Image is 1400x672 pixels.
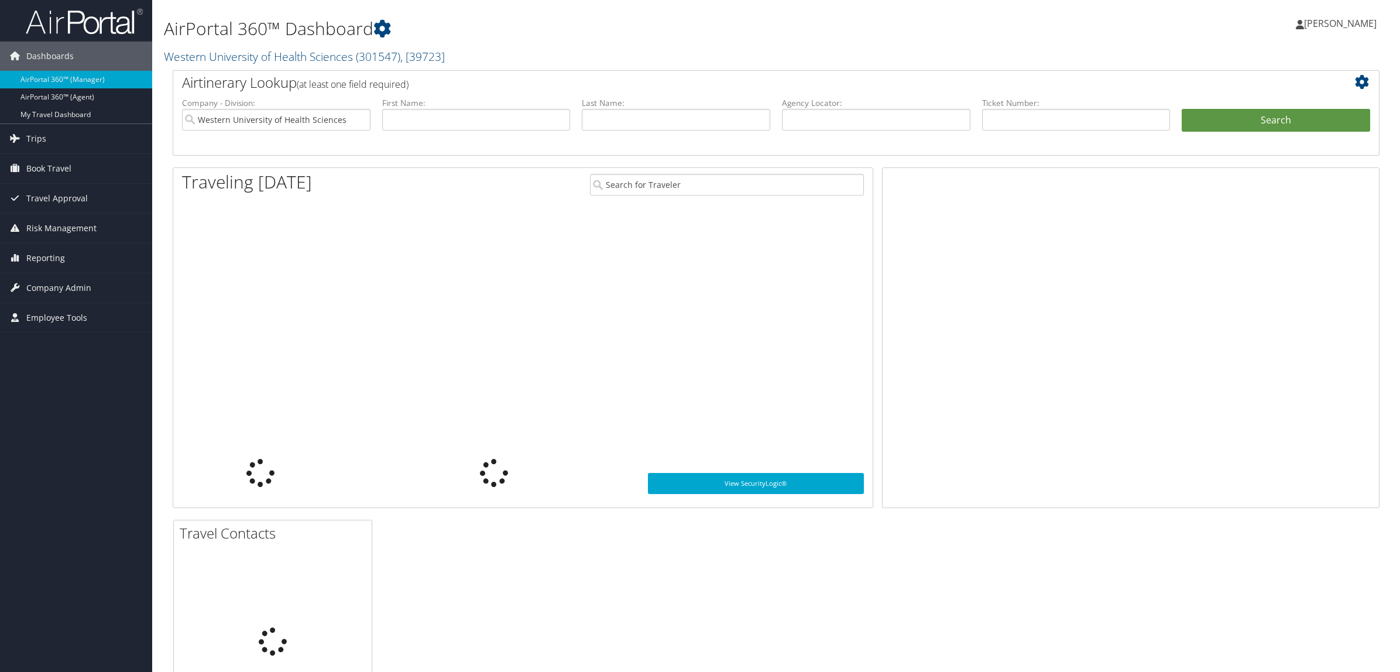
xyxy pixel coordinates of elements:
[400,49,445,64] span: , [ 39723 ]
[182,97,370,109] label: Company - Division:
[1182,109,1370,132] button: Search
[1304,17,1377,30] span: [PERSON_NAME]
[26,214,97,243] span: Risk Management
[182,73,1269,92] h2: Airtinerary Lookup
[26,273,91,303] span: Company Admin
[26,303,87,332] span: Employee Tools
[26,154,71,183] span: Book Travel
[164,16,980,41] h1: AirPortal 360™ Dashboard
[297,78,409,91] span: (at least one field required)
[382,97,571,109] label: First Name:
[26,42,74,71] span: Dashboards
[648,473,863,494] a: View SecurityLogic®
[182,170,312,194] h1: Traveling [DATE]
[26,8,143,35] img: airportal-logo.png
[356,49,400,64] span: ( 301547 )
[590,174,864,196] input: Search for Traveler
[26,124,46,153] span: Trips
[26,184,88,213] span: Travel Approval
[164,49,445,64] a: Western University of Health Sciences
[582,97,770,109] label: Last Name:
[26,244,65,273] span: Reporting
[1296,6,1388,41] a: [PERSON_NAME]
[982,97,1171,109] label: Ticket Number:
[180,523,372,543] h2: Travel Contacts
[782,97,970,109] label: Agency Locator:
